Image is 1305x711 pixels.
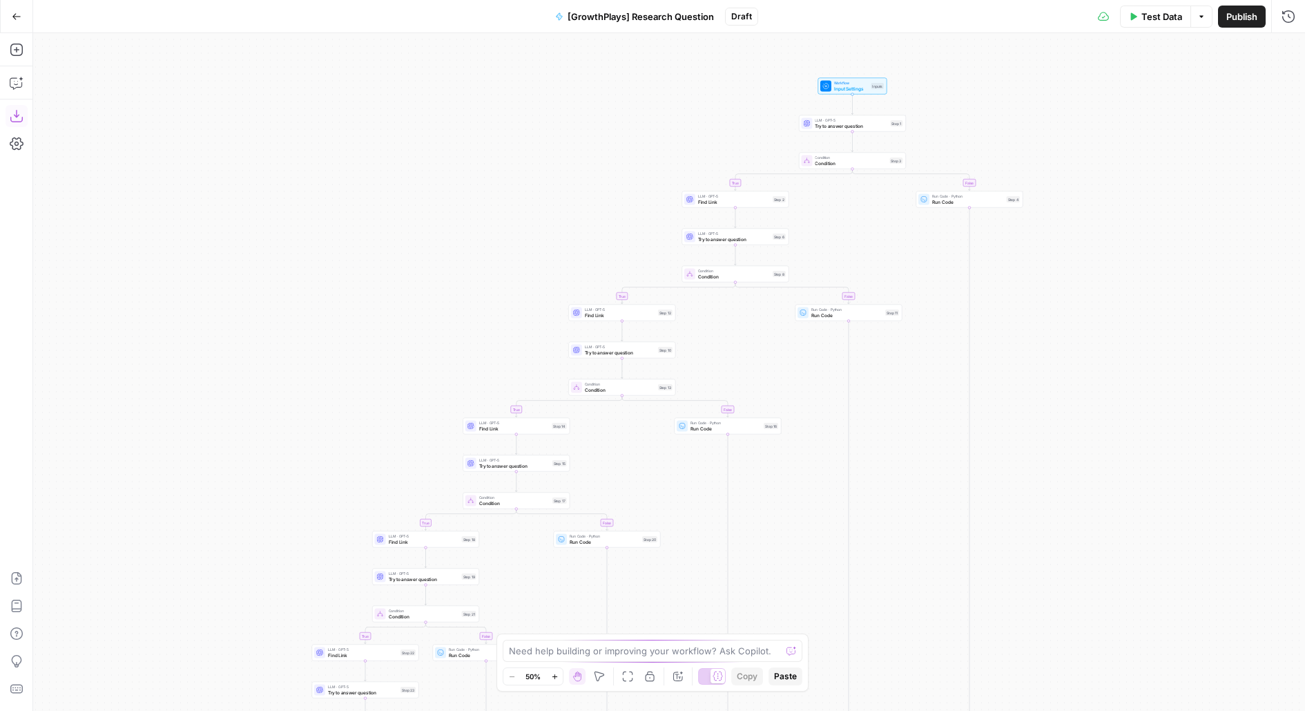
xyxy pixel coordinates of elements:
[621,358,623,378] g: Edge from step_10 to step_13
[525,671,541,682] span: 50%
[328,684,398,690] span: LLM · GPT-5
[815,155,887,160] span: Condition
[372,606,479,623] div: ConditionConditionStep 21
[622,395,729,417] g: Edge from step_13 to step_16
[328,689,398,696] span: Try to answer question
[425,547,427,567] g: Edge from step_18 to step_19
[449,647,519,652] span: Run Code · Python
[425,509,516,530] g: Edge from step_17 to step_18
[547,6,722,28] button: [GrowthPlays] Research Question
[734,169,852,190] g: Edge from step_3 to step_2
[462,536,476,542] div: Step 18
[389,576,459,582] span: Try to answer question
[698,231,770,236] span: LLM · GPT-5
[658,384,673,390] div: Step 13
[851,131,853,151] g: Edge from step_1 to step_3
[372,569,479,585] div: LLM · GPT-5Try to answer questionStep 19
[681,229,789,245] div: LLM · GPT-5Try to answer questionStep 6
[389,571,459,576] span: LLM · GPT-5
[799,78,906,95] div: WorkflowInput SettingsInputs
[731,667,763,685] button: Copy
[585,386,655,393] span: Condition
[815,160,887,167] span: Condition
[328,652,398,658] span: Find Link
[698,268,770,274] span: Condition
[552,423,567,429] div: Step 14
[479,457,550,463] span: LLM · GPT-5
[734,245,736,265] g: Edge from step_6 to step_8
[795,305,902,321] div: Run Code · PythonRun CodeStep 11
[328,647,398,652] span: LLM · GPT-5
[774,670,797,683] span: Paste
[462,611,476,617] div: Step 21
[585,344,655,350] span: LLM · GPT-5
[568,10,714,23] span: [GrowthPlays] Research Question
[1141,10,1182,23] span: Test Data
[312,645,419,661] div: LLM · GPT-5Find LinkStep 22
[426,622,487,643] g: Edge from step_21 to step_24
[852,169,970,190] g: Edge from step_3 to step_4
[554,531,661,548] div: Run Code · PythonRun CodeStep 20
[773,196,786,202] div: Step 2
[621,282,735,303] g: Edge from step_8 to step_12
[885,310,899,316] div: Step 11
[681,266,789,283] div: ConditionConditionStep 8
[799,115,906,132] div: LLM · GPT-5Try to answer questionStep 1
[834,85,869,92] span: Input Settings
[479,500,550,506] span: Condition
[621,321,623,341] g: Edge from step_12 to step_10
[735,282,850,303] g: Edge from step_8 to step_11
[389,608,459,614] span: Condition
[890,120,902,126] div: Step 1
[479,425,550,432] span: Find Link
[916,191,1023,208] div: Run Code · PythonRun CodeStep 4
[365,622,426,643] g: Edge from step_21 to step_22
[515,471,517,491] g: Edge from step_15 to step_17
[734,207,736,227] g: Edge from step_2 to step_6
[365,661,367,681] g: Edge from step_22 to step_23
[462,573,476,580] div: Step 19
[516,509,608,530] g: Edge from step_17 to step_20
[1226,10,1257,23] span: Publish
[372,531,479,548] div: LLM · GPT-5Find LinkStep 18
[400,687,416,693] div: Step 23
[1218,6,1266,28] button: Publish
[463,493,570,509] div: ConditionConditionStep 17
[811,307,882,312] span: Run Code · Python
[799,153,906,169] div: ConditionConditionStep 3
[585,381,655,387] span: Condition
[675,418,782,435] div: Run Code · PythonRun CodeStep 16
[515,395,622,417] g: Edge from step_13 to step_14
[815,122,887,129] span: Try to answer question
[731,10,752,23] span: Draft
[698,236,770,243] span: Try to answer question
[389,538,459,545] span: Find Link
[690,420,761,426] span: Run Code · Python
[425,585,427,605] g: Edge from step_19 to step_21
[932,193,1004,199] span: Run Code · Python
[570,538,639,545] span: Run Code
[658,310,673,316] div: Step 12
[479,420,550,426] span: LLM · GPT-5
[463,455,570,472] div: LLM · GPT-5Try to answer questionStep 15
[811,312,882,319] span: Run Code
[1007,196,1021,202] div: Step 4
[773,271,786,277] div: Step 8
[642,536,657,542] div: Step 20
[698,273,770,280] span: Condition
[1120,6,1190,28] button: Test Data
[681,191,789,208] div: LLM · GPT-5Find LinkStep 2
[568,379,675,396] div: ConditionConditionStep 13
[568,305,675,321] div: LLM · GPT-5Find LinkStep 12
[815,117,887,123] span: LLM · GPT-5
[585,307,655,312] span: LLM · GPT-5
[312,682,419,699] div: LLM · GPT-5Try to answer questionStep 23
[932,198,1004,205] span: Run Code
[479,495,550,500] span: Condition
[515,434,517,454] g: Edge from step_14 to step_15
[463,418,570,435] div: LLM · GPT-5Find LinkStep 14
[690,425,761,432] span: Run Code
[552,460,567,466] div: Step 15
[433,645,540,661] div: Run Code · PythonRun CodeStep 24
[851,94,853,114] g: Edge from start to step_1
